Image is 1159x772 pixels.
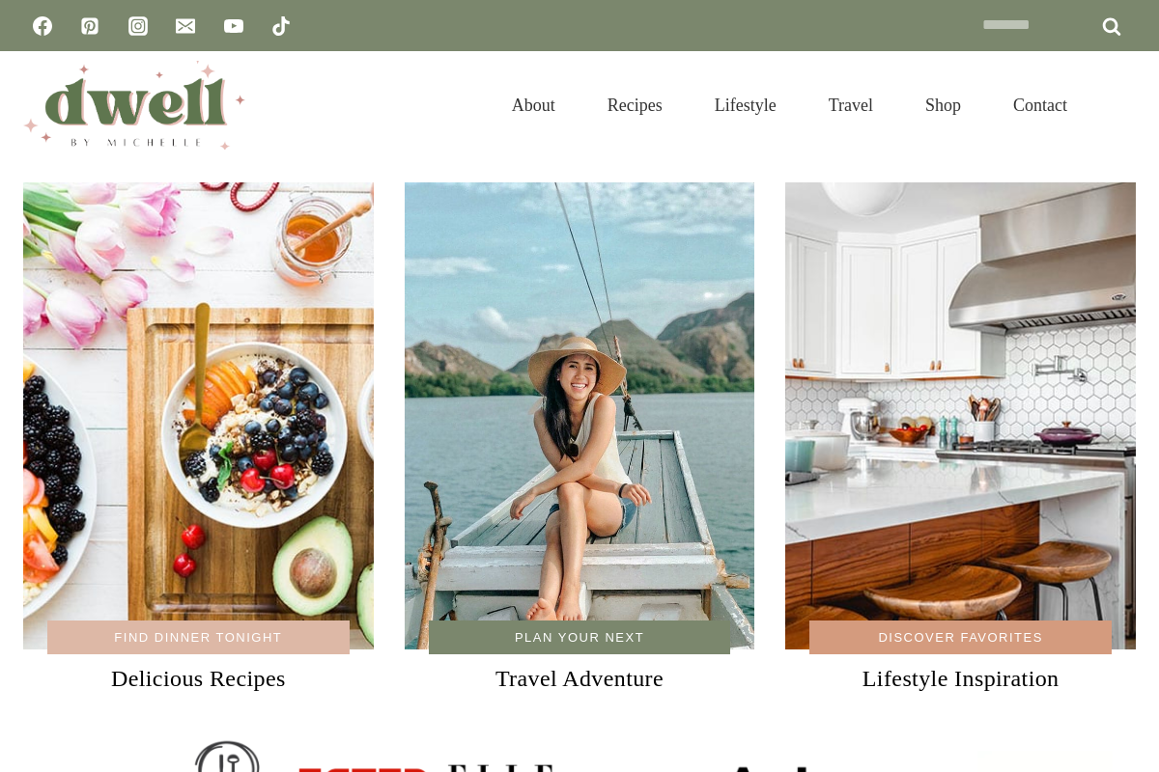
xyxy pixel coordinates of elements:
a: Recipes [581,71,689,139]
a: Pinterest [71,7,109,45]
a: Travel [803,71,899,139]
a: TikTok [262,7,300,45]
nav: Primary Navigation [486,71,1093,139]
button: View Search Form [1103,89,1136,122]
a: Lifestyle [689,71,803,139]
a: Facebook [23,7,62,45]
img: DWELL by michelle [23,61,245,150]
a: Email [166,7,205,45]
a: Shop [899,71,987,139]
a: About [486,71,581,139]
a: Instagram [119,7,157,45]
a: Contact [987,71,1093,139]
a: YouTube [214,7,253,45]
